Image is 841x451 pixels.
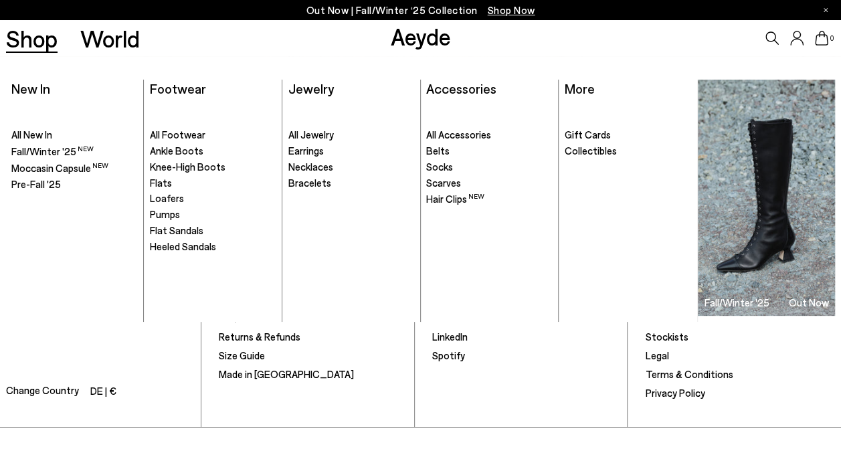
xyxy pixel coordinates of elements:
[219,312,242,324] a: FAQs
[80,27,140,50] a: World
[645,312,672,324] a: About
[150,177,172,189] span: Flats
[698,80,836,316] img: Group_1295_900x.jpg
[11,162,108,174] span: Moccasin Capsule
[565,128,611,141] span: Gift Cards
[426,128,491,141] span: All Accessories
[150,192,276,205] a: Loafers
[426,145,450,157] span: Belts
[219,331,300,343] a: Returns & Refunds
[426,128,552,142] a: All Accessories
[288,161,414,174] a: Necklaces
[150,192,184,204] span: Loafers
[645,349,668,361] a: Legal
[391,22,451,50] a: Aeyde
[150,224,203,236] span: Flat Sandals
[426,192,552,206] a: Hair Clips
[645,387,705,399] a: Privacy Policy
[432,349,465,361] a: Spotify
[11,178,137,191] a: Pre-Fall '25
[288,128,414,142] a: All Jewelry
[11,145,137,159] a: Fall/Winter '25
[828,35,835,42] span: 0
[565,145,617,157] span: Collectibles
[288,145,324,157] span: Earrings
[288,161,333,173] span: Necklaces
[704,298,769,308] h3: Fall/Winter '25
[6,382,79,401] span: Change Country
[11,178,61,190] span: Pre-Fall '25
[150,145,276,158] a: Ankle Boots
[150,128,276,142] a: All Footwear
[426,193,484,205] span: Hair Clips
[426,80,496,96] a: Accessories
[150,161,276,174] a: Knee-High Boots
[150,177,276,190] a: Flats
[6,27,58,50] a: Shop
[11,145,94,157] span: Fall/Winter '25
[426,161,552,174] a: Socks
[426,177,552,190] a: Scarves
[288,80,334,96] a: Jewelry
[150,80,206,96] a: Footwear
[288,128,334,141] span: All Jewelry
[426,145,552,158] a: Belts
[219,349,265,361] a: Size Guide
[150,208,180,220] span: Pumps
[789,298,829,308] h3: Out Now
[288,145,414,158] a: Earrings
[432,331,468,343] a: LinkedIn
[219,368,354,380] a: Made in [GEOGRAPHIC_DATA]
[488,4,535,16] span: Navigate to /collections/new-in
[11,80,50,96] a: New In
[426,177,461,189] span: Scarves
[150,224,276,238] a: Flat Sandals
[645,368,733,380] a: Terms & Conditions
[11,128,52,141] span: All New In
[565,128,691,142] a: Gift Cards
[150,145,203,157] span: Ankle Boots
[90,383,116,401] li: DE | €
[698,80,836,316] a: Fall/Winter '25 Out Now
[288,177,414,190] a: Bracelets
[150,161,225,173] span: Knee-High Boots
[565,145,691,158] a: Collectibles
[11,161,137,175] a: Moccasin Capsule
[150,128,205,141] span: All Footwear
[288,177,331,189] span: Bracelets
[11,128,137,142] a: All New In
[150,240,276,254] a: Heeled Sandals
[565,80,595,96] a: More
[306,2,535,19] p: Out Now | Fall/Winter ‘25 Collection
[432,312,462,324] a: TikTok
[815,31,828,46] a: 0
[426,161,453,173] span: Socks
[150,240,216,252] span: Heeled Sandals
[150,208,276,221] a: Pumps
[645,331,688,343] a: Stockists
